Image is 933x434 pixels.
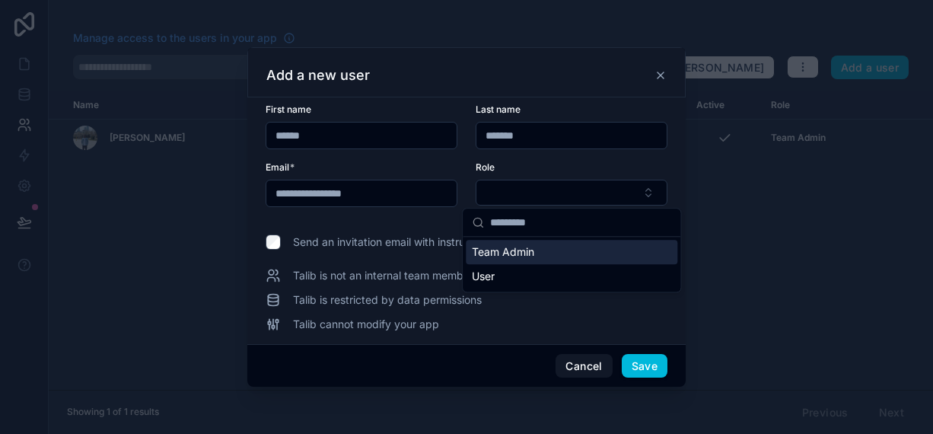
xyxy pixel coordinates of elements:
span: Email [266,161,289,173]
span: Send an invitation email with instructions to log in [293,235,537,250]
span: Team Admin [472,244,534,260]
button: Save [622,354,667,378]
span: Last name [476,104,521,115]
button: Select Button [476,180,667,206]
span: Role [476,161,495,173]
span: First name [266,104,311,115]
span: Talib is not an internal team member [293,268,473,283]
input: Send an invitation email with instructions to log in [266,235,281,250]
span: User [472,269,495,284]
div: Suggestions [463,237,680,292]
button: Cancel [556,354,612,378]
h3: Add a new user [266,66,370,85]
span: Talib is restricted by data permissions [293,292,482,308]
span: Talib cannot modify your app [293,317,439,332]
